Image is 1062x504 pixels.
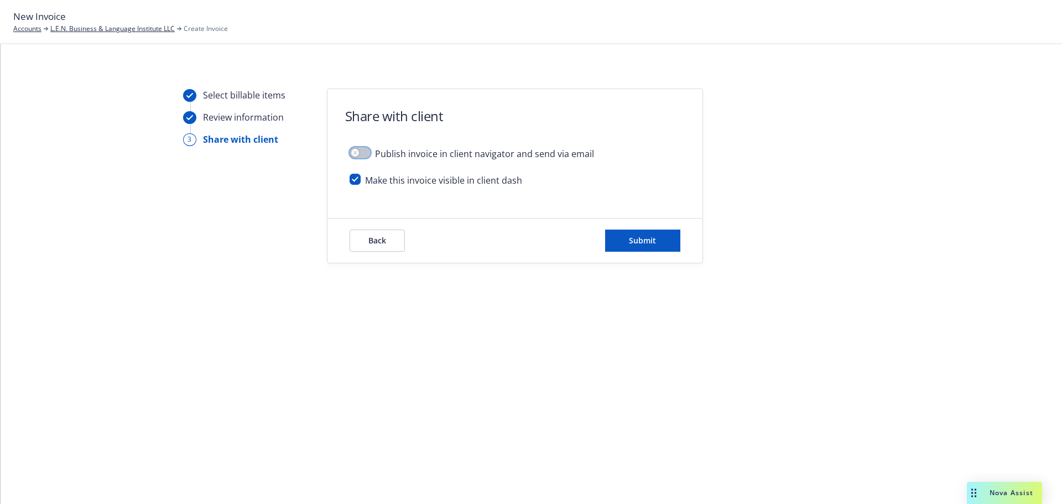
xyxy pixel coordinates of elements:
[350,230,405,252] button: Back
[368,235,386,246] span: Back
[13,9,66,24] span: New Invoice
[967,482,981,504] div: Drag to move
[203,111,284,124] div: Review information
[629,235,656,246] span: Submit
[203,133,278,146] div: Share with client
[13,24,41,34] a: Accounts
[184,24,228,34] span: Create Invoice
[605,230,680,252] button: Submit
[375,147,594,160] span: Publish invoice in client navigator and send via email
[50,24,175,34] a: L.E.N. Business & Language Institute LLC
[365,174,522,187] span: Make this invoice visible in client dash
[990,488,1033,497] span: Nova Assist
[183,133,196,146] div: 3
[967,482,1042,504] button: Nova Assist
[203,89,285,102] div: Select billable items
[345,107,444,125] h1: Share with client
